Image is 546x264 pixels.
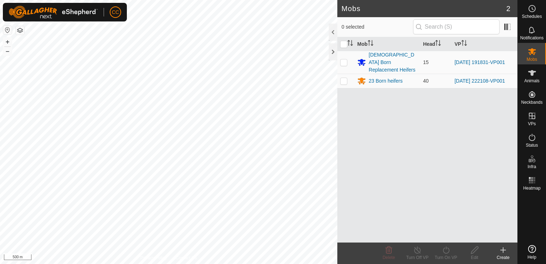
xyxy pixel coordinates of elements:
a: Help [518,242,546,262]
input: Search (S) [413,19,500,34]
a: [DATE] 222108-VP001 [455,78,505,84]
span: Neckbands [521,100,542,104]
img: Gallagher Logo [9,6,98,19]
span: Heatmap [523,186,541,190]
span: CC [112,9,119,16]
div: Edit [460,254,489,261]
div: 23 Born heifers [369,77,403,85]
span: Schedules [522,14,542,19]
span: Animals [524,79,540,83]
div: [DEMOGRAPHIC_DATA] Born Replacement Heifers [369,51,417,74]
button: + [3,38,12,46]
span: 15 [423,59,429,65]
button: Map Layers [16,26,24,35]
span: 0 selected [342,23,413,31]
div: Turn On VP [432,254,460,261]
span: Status [526,143,538,147]
th: Head [420,37,452,51]
p-sorticon: Activate to sort [347,41,353,47]
a: Privacy Policy [140,255,167,261]
span: 2 [506,3,510,14]
span: Help [527,255,536,259]
p-sorticon: Activate to sort [368,41,373,47]
div: Turn Off VP [403,254,432,261]
span: Notifications [520,36,543,40]
button: – [3,47,12,55]
a: [DATE] 191831-VP001 [455,59,505,65]
span: Mobs [527,57,537,62]
p-sorticon: Activate to sort [461,41,467,47]
span: VPs [528,122,536,126]
th: Mob [354,37,420,51]
h2: Mobs [342,4,506,13]
p-sorticon: Activate to sort [435,41,441,47]
span: Infra [527,165,536,169]
button: Reset Map [3,26,12,34]
div: Create [489,254,517,261]
a: Contact Us [176,255,197,261]
th: VP [452,37,517,51]
span: 40 [423,78,429,84]
span: Delete [383,255,395,260]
